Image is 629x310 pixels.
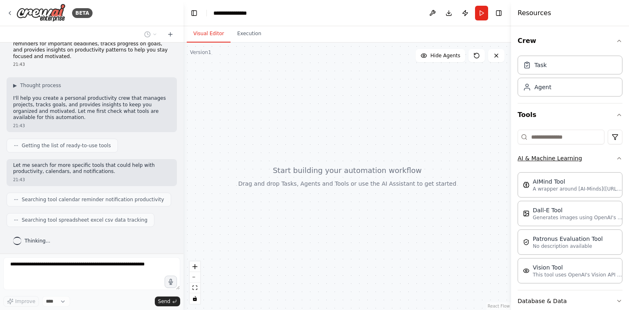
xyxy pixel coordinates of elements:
[430,52,460,59] span: Hide Agents
[213,9,254,17] nav: breadcrumb
[533,272,623,278] p: This tool uses OpenAI's Vision API to describe the contents of an image.
[523,182,529,188] img: AIMindTool
[533,186,623,192] p: A wrapper around [AI-Minds]([URL][DOMAIN_NAME]). Useful for when you need answers to questions fr...
[231,25,268,43] button: Execution
[534,83,551,91] div: Agent
[13,162,170,175] p: Let me search for more specific tools that could help with productivity, calendars, and notificat...
[190,261,200,272] button: zoom in
[22,142,111,149] span: Getting the list of ready-to-use tools
[190,261,200,304] div: React Flow controls
[518,103,622,126] button: Tools
[523,239,529,245] img: PatronusEvalTool
[15,298,35,305] span: Improve
[3,296,39,307] button: Improve
[164,29,177,39] button: Start a new chat
[533,235,603,243] div: Patronus Evaluation Tool
[523,267,529,274] img: VisionTool
[534,61,547,69] div: Task
[190,49,211,56] div: Version 1
[523,210,529,217] img: DallETool
[13,177,170,183] div: 21:43
[518,148,622,169] button: AI & Machine Learning
[190,272,200,283] button: zoom out
[533,243,603,249] p: No description available
[13,95,170,121] p: I'll help you create a personal productivity crew that manages projects, tracks goals, and provid...
[533,206,623,214] div: Dall-E Tool
[13,123,170,129] div: 21:43
[25,238,50,244] span: Thinking...
[416,49,465,62] button: Hide Agents
[518,29,622,52] button: Crew
[518,169,622,290] div: AI & Machine Learning
[488,304,510,308] a: React Flow attribution
[16,4,66,22] img: Logo
[533,214,623,221] p: Generates images using OpenAI's Dall-E model.
[190,293,200,304] button: toggle interactivity
[165,276,177,288] button: Click to speak your automation idea
[20,82,61,89] span: Thought process
[158,298,170,305] span: Send
[13,61,170,67] div: 21:43
[13,82,17,89] span: ▶
[22,217,147,223] span: Searching tool spreadsheet excel csv data tracking
[13,82,61,89] button: ▶Thought process
[187,25,231,43] button: Visual Editor
[155,297,180,306] button: Send
[190,283,200,293] button: fit view
[22,196,164,203] span: Searching tool calendar reminder notification productivity
[72,8,93,18] div: BETA
[13,34,170,60] p: Create a crew that helps organize your personal projects, sets reminders for important deadlines,...
[533,177,623,186] div: AIMind Tool
[141,29,161,39] button: Switch to previous chat
[188,7,200,19] button: Hide left sidebar
[518,52,622,103] div: Crew
[518,8,551,18] h4: Resources
[493,7,505,19] button: Hide right sidebar
[533,263,623,272] div: Vision Tool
